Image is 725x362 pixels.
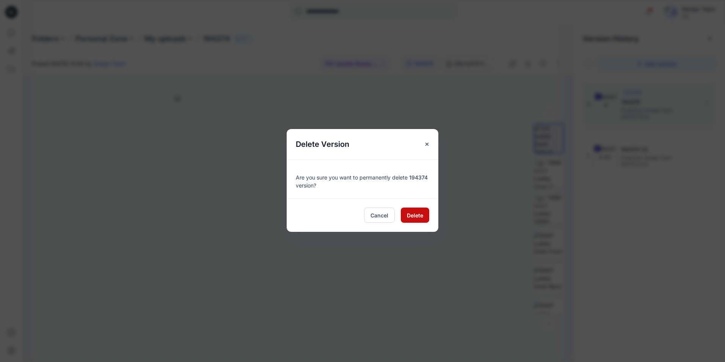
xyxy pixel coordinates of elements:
[296,169,429,189] div: Are you sure you want to permanently delete version?
[407,211,423,219] span: Delete
[370,211,388,219] span: Cancel
[401,208,429,223] button: Delete
[287,129,358,159] h5: Delete Version
[420,137,434,151] button: Close
[409,174,428,181] span: 194374
[364,208,395,223] button: Cancel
